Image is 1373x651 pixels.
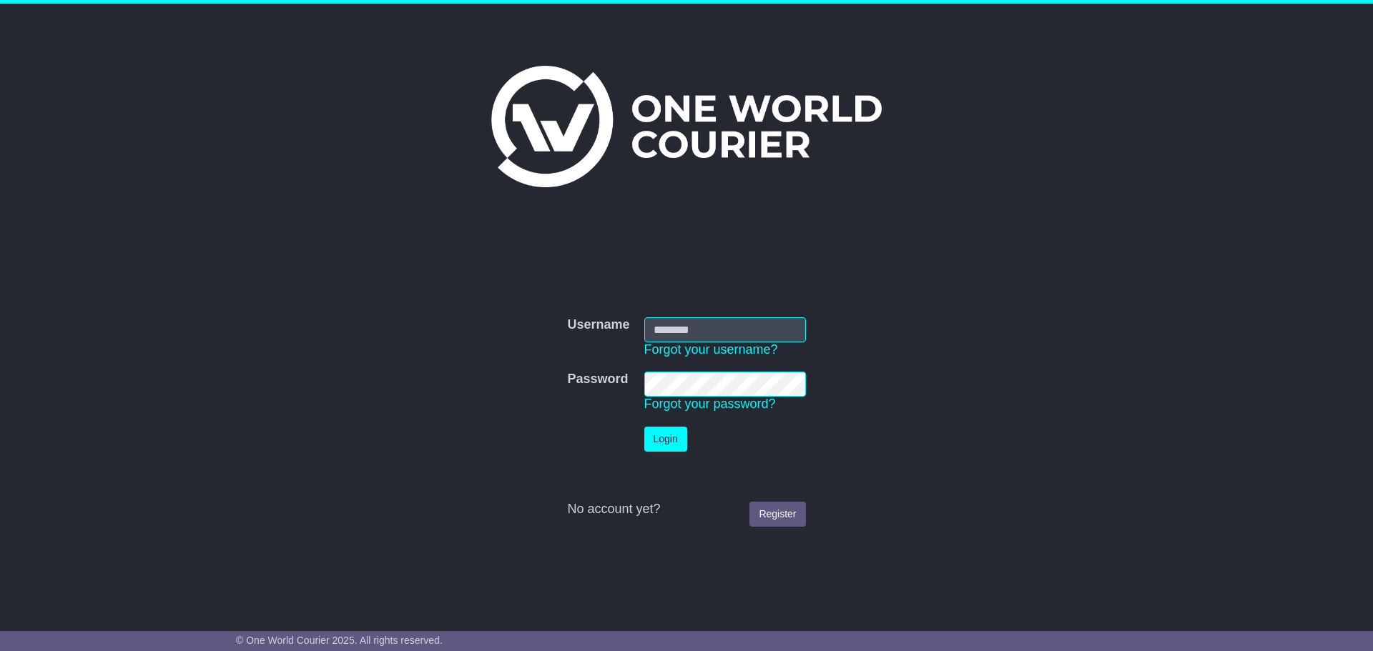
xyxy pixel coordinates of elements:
span: © One World Courier 2025. All rights reserved. [236,635,443,646]
img: One World [491,66,882,187]
label: Username [567,317,629,333]
a: Forgot your password? [644,397,776,411]
a: Forgot your username? [644,342,778,357]
div: No account yet? [567,502,805,517]
label: Password [567,372,628,387]
button: Login [644,427,687,452]
a: Register [749,502,805,527]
